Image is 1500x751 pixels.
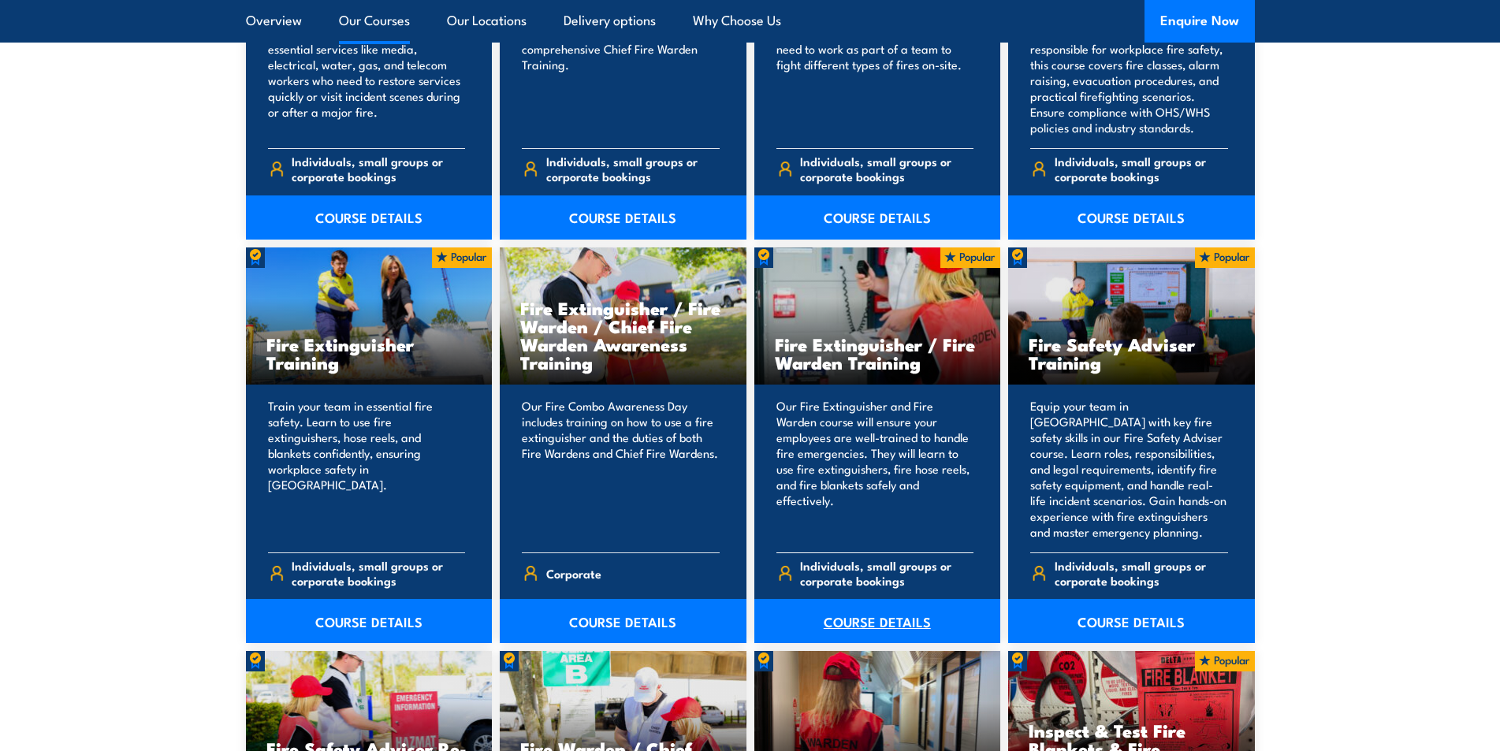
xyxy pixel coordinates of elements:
[520,299,726,371] h3: Fire Extinguisher / Fire Warden / Chief Fire Warden Awareness Training
[800,154,973,184] span: Individuals, small groups or corporate bookings
[268,398,466,540] p: Train your team in essential fire safety. Learn to use fire extinguishers, hose reels, and blanke...
[500,195,746,240] a: COURSE DETAILS
[1055,558,1228,588] span: Individuals, small groups or corporate bookings
[500,599,746,643] a: COURSE DETAILS
[754,599,1001,643] a: COURSE DETAILS
[522,398,720,540] p: Our Fire Combo Awareness Day includes training on how to use a fire extinguisher and the duties o...
[292,558,465,588] span: Individuals, small groups or corporate bookings
[1030,398,1228,540] p: Equip your team in [GEOGRAPHIC_DATA] with key fire safety skills in our Fire Safety Adviser cours...
[266,335,472,371] h3: Fire Extinguisher Training
[1055,154,1228,184] span: Individuals, small groups or corporate bookings
[776,398,974,540] p: Our Fire Extinguisher and Fire Warden course will ensure your employees are well-trained to handl...
[292,154,465,184] span: Individuals, small groups or corporate bookings
[246,599,493,643] a: COURSE DETAILS
[775,335,981,371] h3: Fire Extinguisher / Fire Warden Training
[546,561,601,586] span: Corporate
[754,195,1001,240] a: COURSE DETAILS
[1029,335,1234,371] h3: Fire Safety Adviser Training
[246,195,493,240] a: COURSE DETAILS
[546,154,720,184] span: Individuals, small groups or corporate bookings
[800,558,973,588] span: Individuals, small groups or corporate bookings
[1008,195,1255,240] a: COURSE DETAILS
[1008,599,1255,643] a: COURSE DETAILS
